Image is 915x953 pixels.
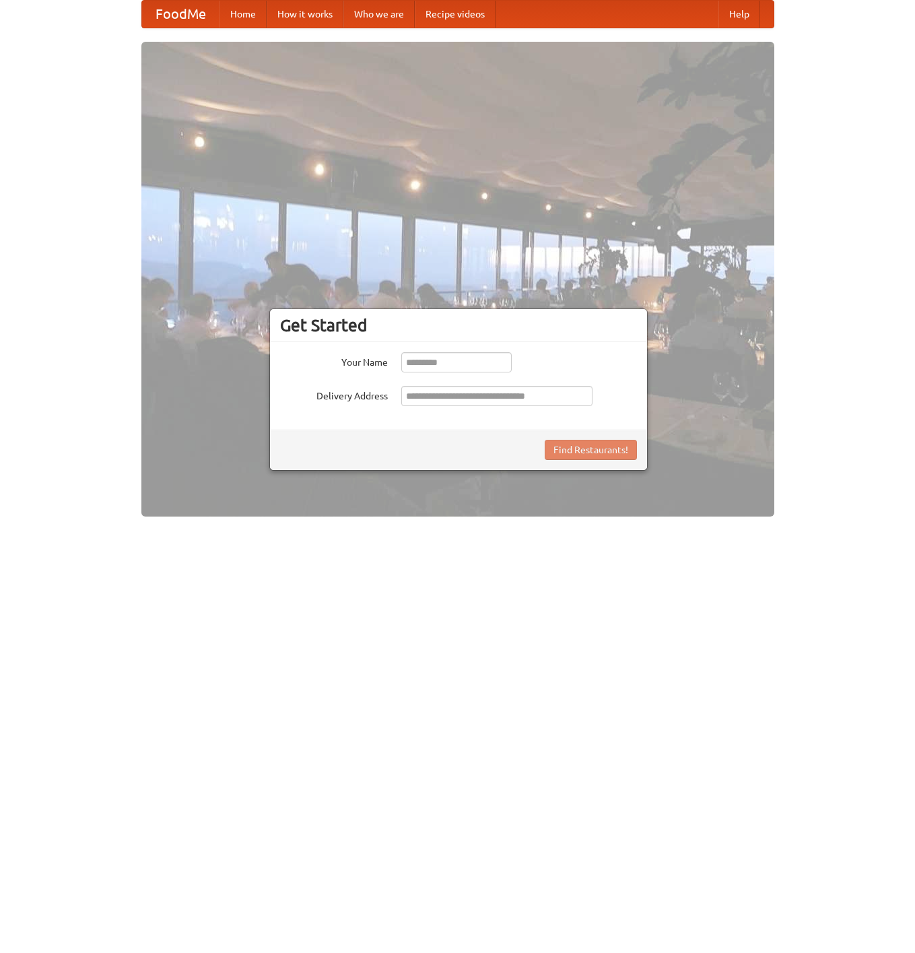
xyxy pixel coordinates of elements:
[718,1,760,28] a: Help
[267,1,343,28] a: How it works
[280,386,388,403] label: Delivery Address
[415,1,496,28] a: Recipe videos
[142,1,219,28] a: FoodMe
[280,315,637,335] h3: Get Started
[280,352,388,369] label: Your Name
[343,1,415,28] a: Who we are
[545,440,637,460] button: Find Restaurants!
[219,1,267,28] a: Home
